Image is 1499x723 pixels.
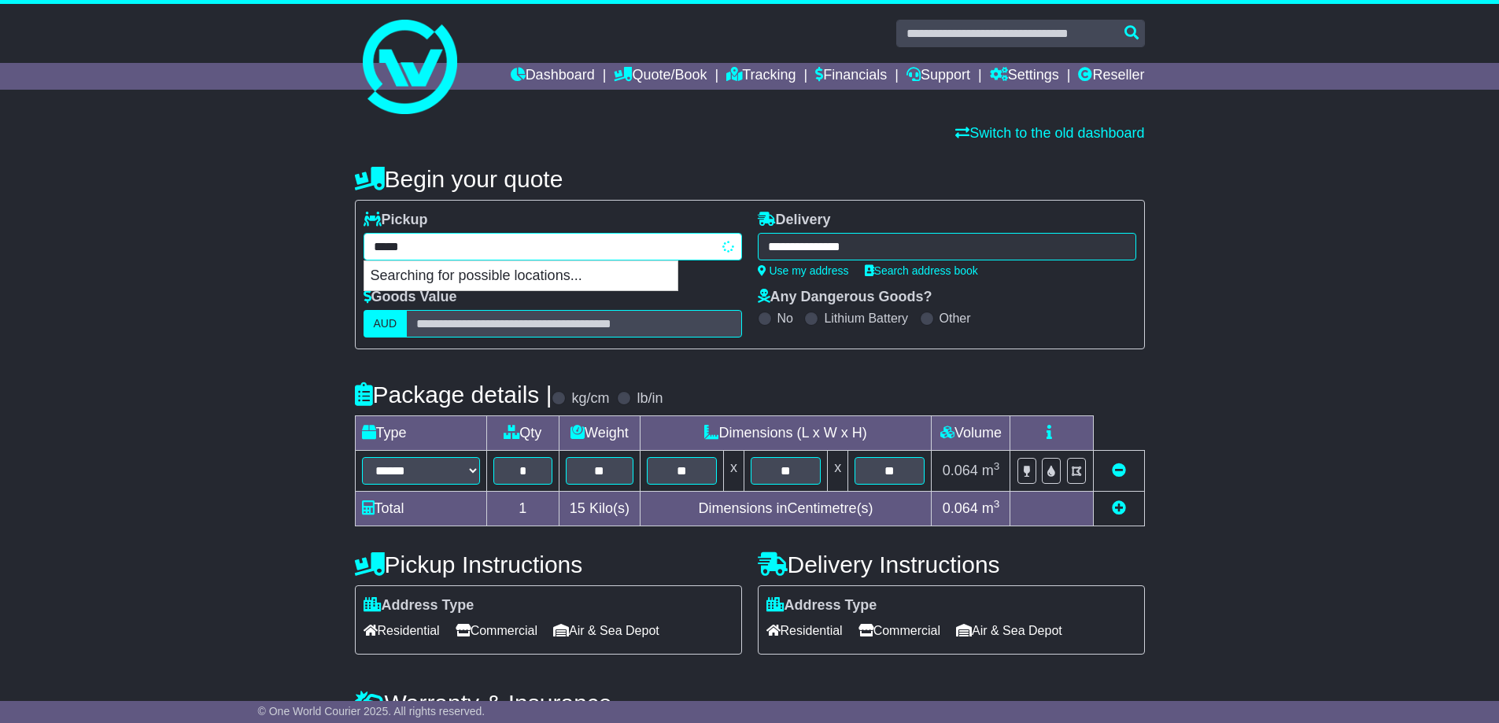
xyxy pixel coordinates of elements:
label: lb/in [637,390,663,408]
label: Lithium Battery [824,311,908,326]
span: Residential [364,618,440,643]
td: x [828,451,848,492]
a: Search address book [865,264,978,277]
td: Dimensions in Centimetre(s) [640,492,932,526]
a: Dashboard [511,63,595,90]
label: Any Dangerous Goods? [758,289,932,306]
span: Air & Sea Depot [553,618,659,643]
h4: Pickup Instructions [355,551,742,577]
a: Settings [990,63,1059,90]
td: Dimensions (L x W x H) [640,416,932,451]
label: Goods Value [364,289,457,306]
a: Remove this item [1112,463,1126,478]
h4: Warranty & Insurance [355,690,1145,716]
label: Pickup [364,212,428,229]
a: Support [906,63,970,90]
span: © One World Courier 2025. All rights reserved. [258,705,486,717]
a: Switch to the old dashboard [955,125,1144,141]
label: Address Type [766,597,877,614]
sup: 3 [994,498,1000,510]
td: Type [355,416,486,451]
sup: 3 [994,460,1000,472]
td: Kilo(s) [559,492,641,526]
span: m [982,463,1000,478]
label: Other [940,311,971,326]
label: Address Type [364,597,474,614]
td: Total [355,492,486,526]
p: Searching for possible locations... [364,261,678,291]
a: Financials [815,63,887,90]
span: 0.064 [943,500,978,516]
label: kg/cm [571,390,609,408]
a: Tracking [726,63,796,90]
h4: Begin your quote [355,166,1145,192]
a: Quote/Book [614,63,707,90]
label: Delivery [758,212,831,229]
span: m [982,500,1000,516]
a: Add new item [1112,500,1126,516]
td: 1 [486,492,559,526]
span: 15 [570,500,585,516]
span: 0.064 [943,463,978,478]
a: Reseller [1078,63,1144,90]
span: Residential [766,618,843,643]
td: x [723,451,744,492]
span: Commercial [456,618,537,643]
h4: Delivery Instructions [758,551,1145,577]
h4: Package details | [355,382,552,408]
td: Volume [932,416,1010,451]
span: Commercial [858,618,940,643]
label: AUD [364,310,408,338]
span: Air & Sea Depot [956,618,1062,643]
td: Weight [559,416,641,451]
td: Qty [486,416,559,451]
label: No [777,311,793,326]
a: Use my address [758,264,849,277]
